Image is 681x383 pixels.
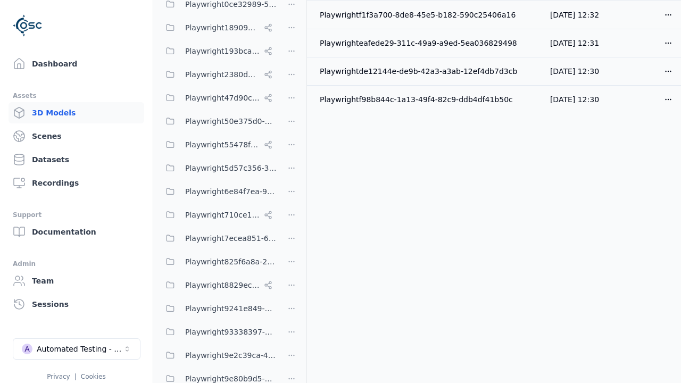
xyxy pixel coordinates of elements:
[37,344,123,354] div: Automated Testing - Playwright
[13,11,43,40] img: Logo
[185,326,277,338] span: Playwright93338397-b2fb-421c-ae48-639c0e37edfa
[185,209,260,221] span: Playwright710ce123-85fd-4f8c-9759-23c3308d8830
[185,45,260,57] span: Playwright193bca0e-57fa-418d-8ea9-45122e711dc7
[550,67,599,76] span: [DATE] 12:30
[74,373,77,380] span: |
[13,89,140,102] div: Assets
[160,64,277,85] button: Playwright2380d3f5-cebf-494e-b965-66be4d67505e
[81,373,106,380] a: Cookies
[160,181,277,202] button: Playwright6e84f7ea-973f-4f9b-b446-4fadce404b4e
[160,274,277,296] button: Playwright8829ec83-5e68-4376-b984-049061a310ed
[185,349,277,362] span: Playwright9e2c39ca-48c3-4c03-98f4-0435f3624ea6
[9,270,144,292] a: Team
[9,221,144,243] a: Documentation
[13,338,140,360] button: Select a workspace
[9,53,144,74] a: Dashboard
[22,344,32,354] div: A
[160,157,277,179] button: Playwright5d57c356-39f7-47ed-9ab9-d0409ac6cddc
[185,68,260,81] span: Playwright2380d3f5-cebf-494e-b965-66be4d67505e
[9,102,144,123] a: 3D Models
[160,345,277,366] button: Playwright9e2c39ca-48c3-4c03-98f4-0435f3624ea6
[185,115,277,128] span: Playwright50e375d0-6f38-48a7-96e0-b0dcfa24b72f
[160,204,277,226] button: Playwright710ce123-85fd-4f8c-9759-23c3308d8830
[13,257,140,270] div: Admin
[320,66,533,77] div: Playwrightde12144e-de9b-42a3-a3ab-12ef4db7d3cb
[9,126,144,147] a: Scenes
[185,138,260,151] span: Playwright55478f86-28dc-49b8-8d1f-c7b13b14578c
[160,87,277,109] button: Playwright47d90cf2-c635-4353-ba3b-5d4538945666
[185,162,277,174] span: Playwright5d57c356-39f7-47ed-9ab9-d0409ac6cddc
[9,294,144,315] a: Sessions
[185,302,277,315] span: Playwright9241e849-7ba1-474f-9275-02cfa81d37fc
[185,255,277,268] span: Playwright825f6a8a-2a7a-425c-94f7-650318982f69
[160,251,277,272] button: Playwright825f6a8a-2a7a-425c-94f7-650318982f69
[185,21,260,34] span: Playwright18909032-8d07-45c5-9c81-9eec75d0b16b
[320,94,533,105] div: Playwrightf98b844c-1a13-49f4-82c9-ddb4df41b50c
[160,134,277,155] button: Playwright55478f86-28dc-49b8-8d1f-c7b13b14578c
[160,17,277,38] button: Playwright18909032-8d07-45c5-9c81-9eec75d0b16b
[185,91,260,104] span: Playwright47d90cf2-c635-4353-ba3b-5d4538945666
[185,232,277,245] span: Playwright7ecea851-649a-419a-985e-fcff41a98b20
[9,149,144,170] a: Datasets
[13,209,140,221] div: Support
[47,373,70,380] a: Privacy
[160,40,277,62] button: Playwright193bca0e-57fa-418d-8ea9-45122e711dc7
[185,279,260,292] span: Playwright8829ec83-5e68-4376-b984-049061a310ed
[550,11,599,19] span: [DATE] 12:32
[550,39,599,47] span: [DATE] 12:31
[320,10,533,20] div: Playwrightf1f3a700-8de8-45e5-b182-590c25406a16
[160,298,277,319] button: Playwright9241e849-7ba1-474f-9275-02cfa81d37fc
[160,228,277,249] button: Playwright7ecea851-649a-419a-985e-fcff41a98b20
[9,172,144,194] a: Recordings
[160,321,277,343] button: Playwright93338397-b2fb-421c-ae48-639c0e37edfa
[160,111,277,132] button: Playwright50e375d0-6f38-48a7-96e0-b0dcfa24b72f
[320,38,533,48] div: Playwrighteafede29-311c-49a9-a9ed-5ea036829498
[185,185,277,198] span: Playwright6e84f7ea-973f-4f9b-b446-4fadce404b4e
[550,95,599,104] span: [DATE] 12:30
